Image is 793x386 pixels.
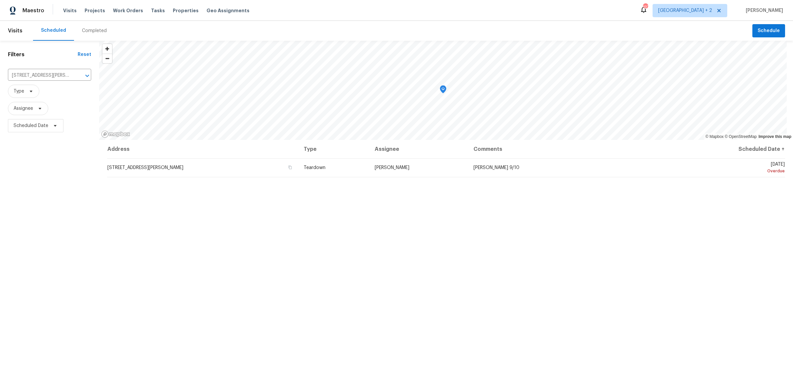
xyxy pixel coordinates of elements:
[672,140,785,158] th: Scheduled Date ↑
[102,44,112,54] button: Zoom in
[743,7,783,14] span: [PERSON_NAME]
[101,130,130,138] a: Mapbox homepage
[82,27,107,34] div: Completed
[375,165,409,170] span: [PERSON_NAME]
[107,165,183,170] span: [STREET_ADDRESS][PERSON_NAME]
[14,88,24,95] span: Type
[107,140,298,158] th: Address
[304,165,325,170] span: Teardown
[440,85,446,96] div: Map marker
[14,105,33,112] span: Assignee
[207,7,249,14] span: Geo Assignments
[369,140,469,158] th: Assignee
[8,51,78,58] h1: Filters
[173,7,199,14] span: Properties
[8,70,73,81] input: Search for an address...
[758,27,780,35] span: Schedule
[102,54,112,63] button: Zoom out
[677,162,785,174] span: [DATE]
[41,27,66,34] div: Scheduled
[287,164,293,170] button: Copy Address
[22,7,44,14] span: Maestro
[725,134,757,139] a: OpenStreetMap
[752,24,785,38] button: Schedule
[468,140,672,158] th: Comments
[677,168,785,174] div: Overdue
[85,7,105,14] span: Projects
[113,7,143,14] span: Work Orders
[83,71,92,80] button: Open
[99,41,787,140] canvas: Map
[78,51,91,58] div: Reset
[759,134,791,139] a: Improve this map
[151,8,165,13] span: Tasks
[298,140,369,158] th: Type
[14,122,48,129] span: Scheduled Date
[8,23,22,38] span: Visits
[63,7,77,14] span: Visits
[705,134,724,139] a: Mapbox
[658,7,712,14] span: [GEOGRAPHIC_DATA] + 2
[473,165,519,170] span: [PERSON_NAME] 9/10
[643,4,648,11] div: 127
